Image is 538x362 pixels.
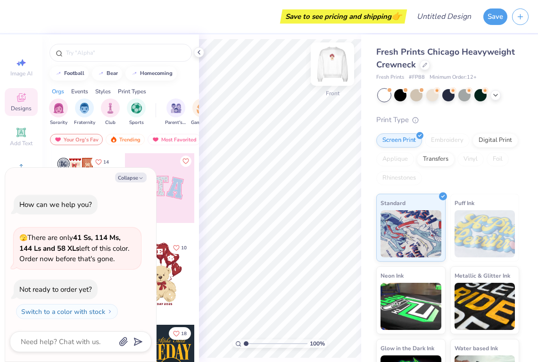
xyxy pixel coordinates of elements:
strong: 41 Ss, 114 Ms, 144 Ls and 58 XLs [19,233,121,253]
div: Digital Print [472,133,518,148]
div: Trending [106,134,145,145]
button: filter button [191,99,213,126]
button: Save [483,8,507,25]
span: Parent's Weekend [165,119,187,126]
span: Game Day [191,119,213,126]
img: Parent's Weekend Image [171,103,182,114]
div: Vinyl [457,152,484,166]
img: Sports Image [131,103,142,114]
span: 10 [181,246,187,250]
div: filter for Sports [127,99,146,126]
span: Designs [11,105,32,112]
button: bear [92,66,122,81]
div: filter for Game Day [191,99,213,126]
span: Minimum Order: 12 + [430,74,477,82]
div: filter for Fraternity [74,99,95,126]
button: filter button [127,99,146,126]
span: There are only left of this color. Order now before that's gone. [19,233,129,263]
img: Fraternity Image [79,103,90,114]
span: Club [105,119,116,126]
span: 18 [181,331,187,336]
span: 14 [103,160,109,165]
img: Standard [381,210,441,257]
div: Events [71,87,88,96]
div: Orgs [52,87,64,96]
img: trending.gif [110,136,117,143]
img: Game Day Image [197,103,207,114]
span: Image AI [10,70,33,77]
img: Club Image [105,103,116,114]
img: Front [314,45,351,83]
div: Foil [487,152,509,166]
div: Rhinestones [376,171,422,185]
img: most_fav.gif [152,136,159,143]
span: Fresh Prints [376,74,404,82]
span: Sorority [50,119,67,126]
div: Your Org's Fav [50,134,103,145]
span: Puff Ink [455,198,474,208]
div: Print Types [118,87,146,96]
div: Embroidery [425,133,470,148]
span: Sports [129,119,144,126]
span: Metallic & Glitter Ink [455,271,510,280]
button: Like [169,241,191,254]
img: Neon Ink [381,283,441,330]
img: Puff Ink [455,210,515,257]
span: 👉 [391,10,402,22]
div: How can we help you? [19,200,92,209]
img: most_fav.gif [54,136,62,143]
div: Not ready to order yet? [19,285,92,294]
button: Like [169,327,191,340]
img: trend_line.gif [97,71,105,76]
button: homecoming [125,66,177,81]
button: filter button [49,99,68,126]
div: Most Favorited [148,134,201,145]
span: Add Text [10,140,33,147]
span: Fresh Prints Chicago Heavyweight Crewneck [376,46,515,70]
img: trend_line.gif [55,71,62,76]
div: Print Type [376,115,519,125]
button: Like [180,156,191,167]
button: filter button [165,99,187,126]
input: Try "Alpha" [65,48,186,58]
img: Switch to a color with stock [107,309,113,314]
button: Like [91,156,113,168]
span: Neon Ink [381,271,404,280]
img: Sorority Image [53,103,64,114]
div: Front [326,89,339,98]
div: Applique [376,152,414,166]
span: Glow in the Dark Ink [381,343,434,353]
div: filter for Sorority [49,99,68,126]
div: football [64,71,84,76]
span: 100 % [310,339,325,348]
input: Untitled Design [409,7,479,26]
span: Fraternity [74,119,95,126]
div: Styles [95,87,111,96]
div: bear [107,71,118,76]
button: filter button [101,99,120,126]
button: Switch to a color with stock [16,304,118,319]
button: Collapse [115,173,147,182]
span: # FP88 [409,74,425,82]
div: homecoming [140,71,173,76]
img: Metallic & Glitter Ink [455,283,515,330]
button: football [50,66,89,81]
div: filter for Parent's Weekend [165,99,187,126]
img: trend_line.gif [131,71,138,76]
div: Transfers [417,152,455,166]
div: filter for Club [101,99,120,126]
div: Screen Print [376,133,422,148]
span: 🫣 [19,233,27,242]
span: Water based Ink [455,343,498,353]
button: filter button [74,99,95,126]
span: Standard [381,198,406,208]
div: Save to see pricing and shipping [282,9,405,24]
